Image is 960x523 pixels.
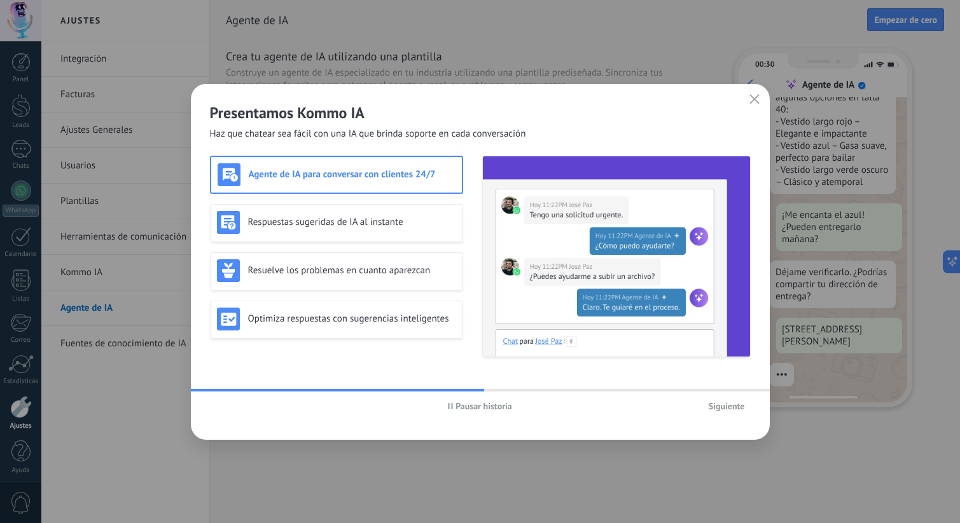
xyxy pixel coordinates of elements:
[442,397,518,416] button: Pausar historia
[210,103,751,123] h2: Presentamos Kommo IA
[248,313,456,325] h3: Optimiza respuestas con sugerencias inteligentes
[249,168,456,180] h3: Agente de IA para conversar con clientes 24/7
[248,264,456,276] h3: Resuelve los problemas en cuanto aparezcan
[210,128,526,140] span: Haz que chatear sea fácil con una IA que brinda soporte en cada conversación
[709,402,745,411] span: Siguiente
[456,402,512,411] span: Pausar historia
[248,216,456,228] h3: Respuestas sugeridas de IA al instante
[703,397,751,416] button: Siguiente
